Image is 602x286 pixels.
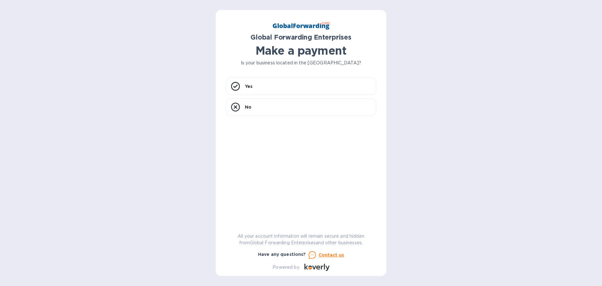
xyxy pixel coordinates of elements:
[226,44,376,57] h1: Make a payment
[258,252,306,257] b: Have any questions?
[245,104,251,110] p: No
[226,60,376,66] p: Is your business located in the [GEOGRAPHIC_DATA]?
[245,83,252,89] p: Yes
[272,264,299,271] p: Powered by
[319,252,344,257] u: Contact us
[251,33,351,41] b: Global Forwarding Enterprises
[226,233,376,246] p: All your account information will remain secure and hidden from Global Forwarding Enterprises and...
